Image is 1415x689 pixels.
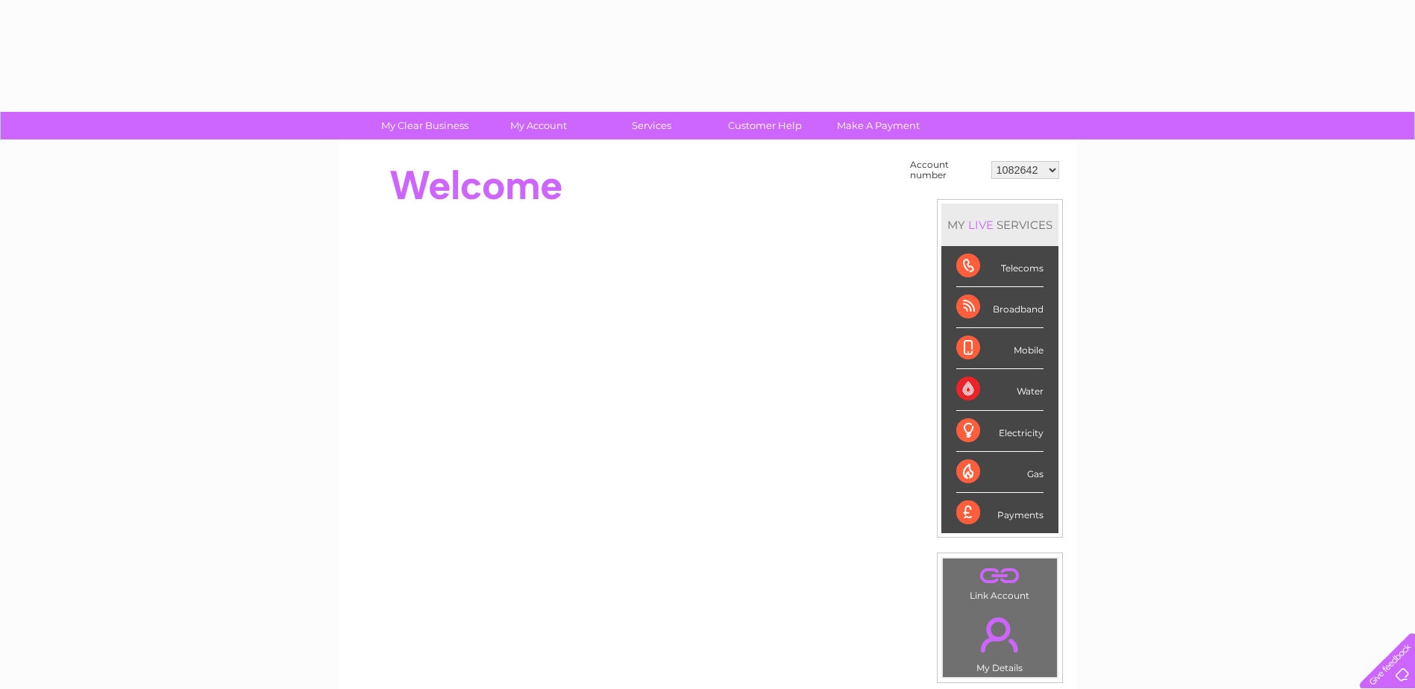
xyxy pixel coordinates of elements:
a: . [947,562,1053,588]
div: Payments [956,493,1044,533]
a: My Clear Business [363,112,486,139]
div: Electricity [956,411,1044,452]
a: Customer Help [703,112,826,139]
div: Water [956,369,1044,410]
div: LIVE [965,218,997,232]
td: My Details [942,605,1058,678]
a: Services [590,112,713,139]
td: Account number [906,156,988,184]
a: My Account [477,112,600,139]
div: Mobile [956,328,1044,369]
td: Link Account [942,558,1058,605]
div: MY SERVICES [941,204,1058,246]
a: . [947,608,1053,661]
div: Telecoms [956,246,1044,287]
div: Gas [956,452,1044,493]
a: Make A Payment [817,112,940,139]
div: Broadband [956,287,1044,328]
